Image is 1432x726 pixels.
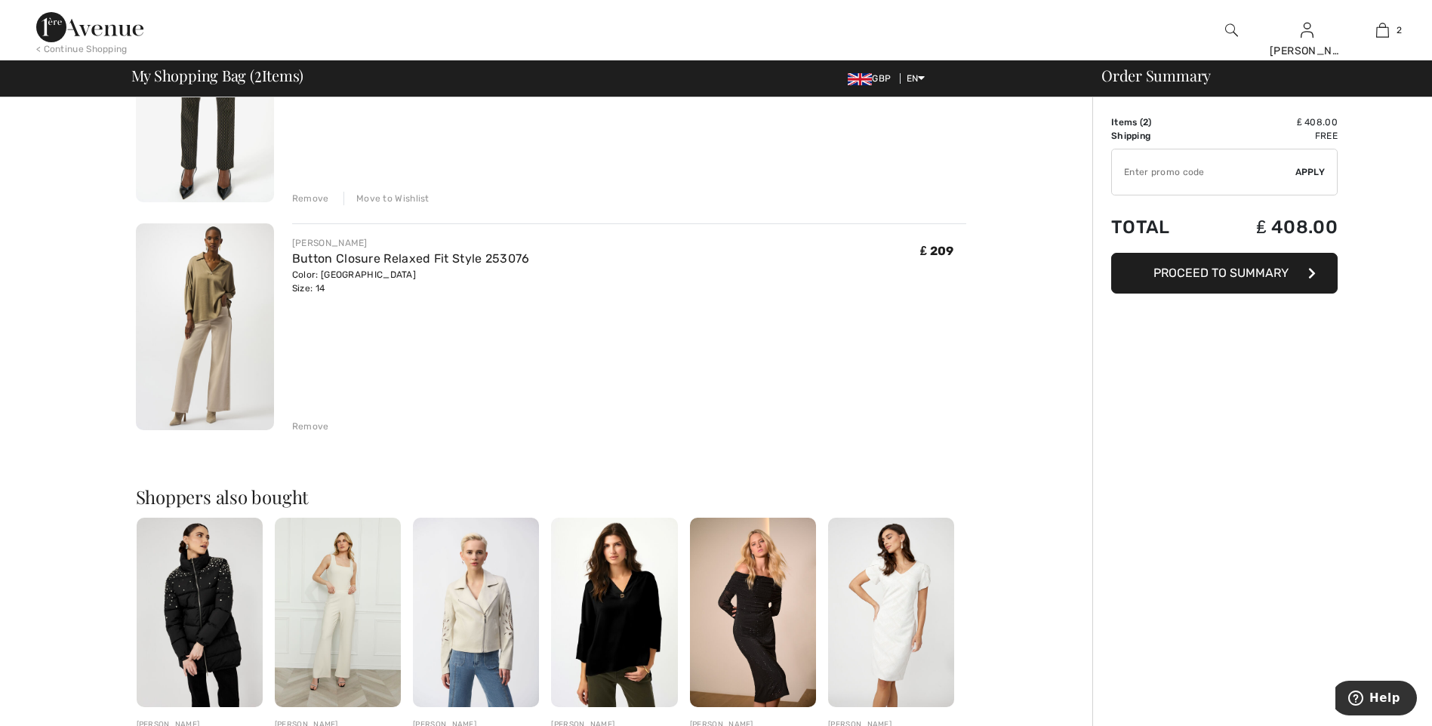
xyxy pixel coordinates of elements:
[292,236,530,250] div: [PERSON_NAME]
[292,192,329,205] div: Remove
[413,518,539,707] img: Zipper Closure Casual Jacket Style 251936
[828,518,954,707] img: Beige-Silver Textured V-Neck Sheath Dress Style 258124
[1111,115,1206,129] td: Items ( )
[136,488,966,506] h2: Shoppers also bought
[137,518,263,707] img: Casual Puffer Coat with Jewels Style 253714
[36,42,128,56] div: < Continue Shopping
[1112,149,1295,195] input: Promo code
[1376,21,1389,39] img: My Bag
[292,268,530,295] div: Color: [GEOGRAPHIC_DATA] Size: 14
[1335,681,1417,718] iframe: Opens a widget where you can find more information
[1143,117,1148,128] span: 2
[1111,201,1206,253] td: Total
[1153,266,1289,280] span: Proceed to Summary
[131,68,304,83] span: My Shopping Bag ( Items)
[1111,253,1338,294] button: Proceed to Summary
[907,73,925,84] span: EN
[1206,129,1338,143] td: Free
[920,244,953,258] span: ₤ 209
[848,73,872,85] img: UK Pound
[848,73,897,84] span: GBP
[1301,21,1313,39] img: My Info
[1270,43,1344,59] div: [PERSON_NAME]
[292,420,329,433] div: Remove
[1397,23,1402,37] span: 2
[1206,201,1338,253] td: ₤ 408.00
[690,518,816,707] img: Off-Shoulder Ruched Midi Dress Style 254913
[1225,21,1238,39] img: search the website
[1295,165,1326,179] span: Apply
[136,223,274,431] img: Button Closure Relaxed Fit Style 253076
[292,251,530,266] a: Button Closure Relaxed Fit Style 253076
[1111,129,1206,143] td: Shipping
[343,192,430,205] div: Move to Wishlist
[1083,68,1423,83] div: Order Summary
[551,518,677,707] img: Button Closure Relaxed Fit Style 253076
[275,518,401,707] img: Flare High-Waisted Trousers Style 259022
[254,64,262,84] span: 2
[1206,115,1338,129] td: ₤ 408.00
[1301,23,1313,37] a: Sign In
[1345,21,1419,39] a: 2
[36,12,143,42] img: 1ère Avenue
